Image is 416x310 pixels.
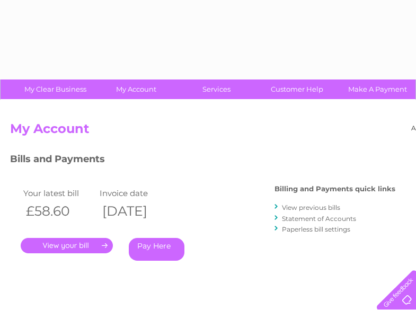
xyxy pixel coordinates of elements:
h4: Billing and Payments quick links [275,185,395,193]
h3: Bills and Payments [10,152,395,170]
a: Customer Help [253,79,341,99]
td: Invoice date [97,186,173,200]
a: . [21,238,113,253]
a: My Account [92,79,180,99]
a: View previous bills [282,203,340,211]
a: Paperless bill settings [282,225,350,233]
th: [DATE] [97,200,173,222]
a: Pay Here [129,238,184,261]
td: Your latest bill [21,186,97,200]
a: My Clear Business [12,79,99,99]
a: Statement of Accounts [282,215,356,223]
th: £58.60 [21,200,97,222]
a: Services [173,79,260,99]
